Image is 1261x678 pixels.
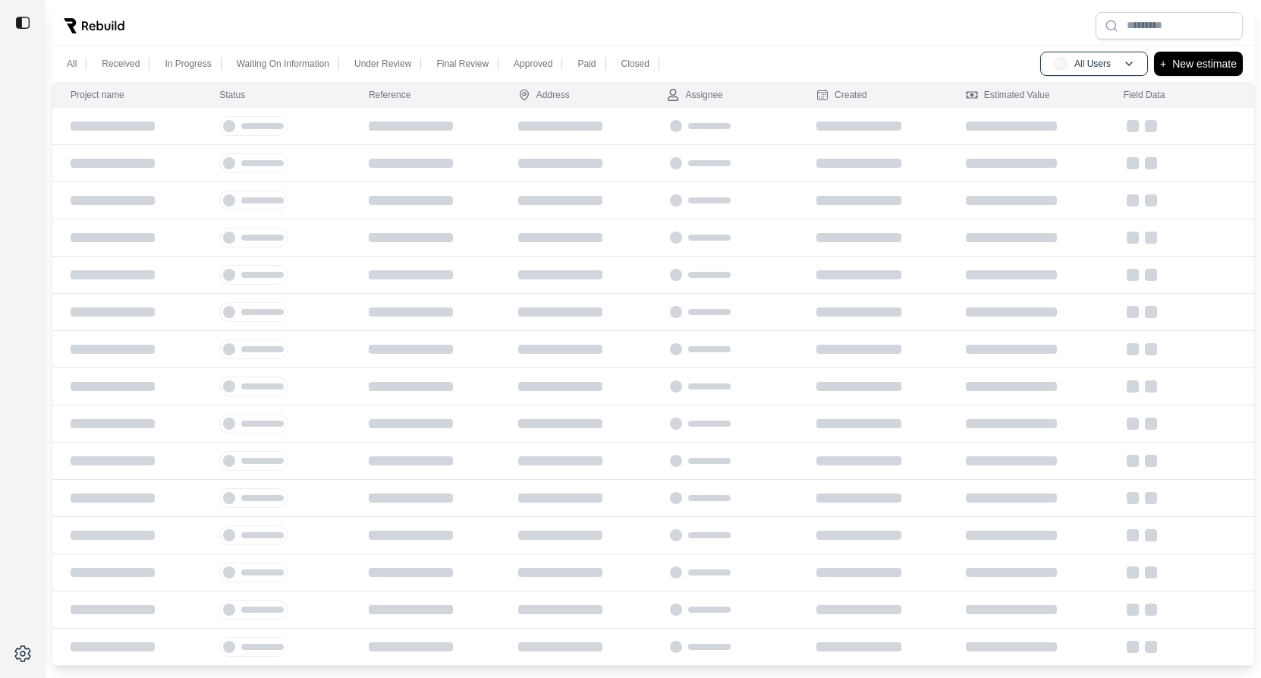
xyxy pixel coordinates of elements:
p: Waiting On Information [237,58,329,70]
p: New estimate [1172,55,1237,73]
button: +New estimate [1154,52,1243,76]
div: Reference [369,89,410,101]
span: AU [1053,56,1068,71]
div: Estimated Value [966,89,1050,101]
img: toggle sidebar [15,15,30,30]
p: Approved [514,58,552,70]
div: Project name [71,89,124,101]
p: Closed [621,58,649,70]
p: + [1160,55,1166,73]
img: Rebuild [64,18,124,33]
p: Paid [577,58,596,70]
div: Created [816,89,867,101]
p: Received [102,58,140,70]
div: Assignee [667,89,722,101]
p: All [67,58,77,70]
p: Under Review [354,58,411,70]
p: Final Review [436,58,489,70]
button: AUAll Users [1040,52,1148,76]
div: Address [518,89,570,101]
div: Field Data [1124,89,1165,101]
div: Status [219,89,245,101]
p: In Progress [165,58,211,70]
p: All Users [1074,58,1111,70]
